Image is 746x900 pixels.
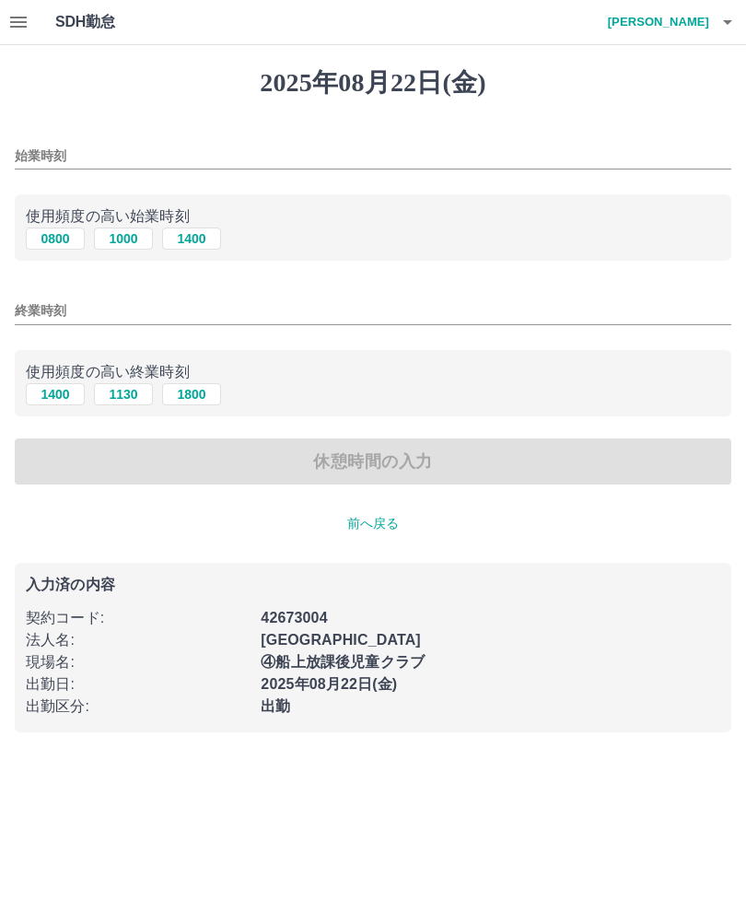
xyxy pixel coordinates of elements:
p: 前へ戻る [15,514,731,533]
b: 出勤 [261,698,290,714]
button: 1400 [26,383,85,405]
button: 1400 [162,228,221,250]
b: [GEOGRAPHIC_DATA] [261,632,421,648]
h1: 2025年08月22日(金) [15,67,731,99]
button: 0800 [26,228,85,250]
p: 使用頻度の高い始業時刻 [26,205,720,228]
p: 法人名 : [26,629,250,651]
p: 使用頻度の高い終業時刻 [26,361,720,383]
button: 1130 [94,383,153,405]
b: ④船上放課後児童クラブ [261,654,425,670]
p: 現場名 : [26,651,250,673]
button: 1800 [162,383,221,405]
p: 出勤日 : [26,673,250,695]
b: 42673004 [261,610,327,625]
p: 出勤区分 : [26,695,250,718]
p: 契約コード : [26,607,250,629]
p: 入力済の内容 [26,578,720,592]
button: 1000 [94,228,153,250]
b: 2025年08月22日(金) [261,676,397,692]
